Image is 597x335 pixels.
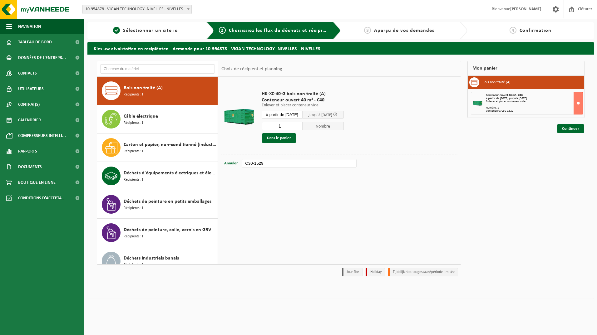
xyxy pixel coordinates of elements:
[124,226,211,234] span: Déchets de peinture, colle, vernis en GRV
[124,84,163,92] span: Bois non traité (A)
[374,28,434,33] span: Aperçu de vos demandes
[218,61,285,77] div: Choix de récipient et planning
[342,268,363,276] li: Jour fixe
[124,255,179,262] span: Déchets industriels banals
[262,91,344,97] span: HK-XC-40-G bois non traité (A)
[486,106,583,109] div: Nombre: 1
[486,109,583,113] div: Conteneurs: C30-1529
[97,219,218,247] button: Déchets de peinture, colle, vernis en GRV Récipients: 1
[262,133,296,143] button: Dans le panier
[388,268,458,276] li: Tijdelijk niet toegestaan/période limitée
[124,120,143,126] span: Récipients: 1
[97,190,218,219] button: Déchets de peinture en petits emballages Récipients: 1
[18,19,41,34] span: Navigation
[18,50,66,66] span: Données de l'entrepr...
[113,27,120,34] span: 1
[124,148,143,154] span: Récipients: 1
[242,159,357,167] input: par exemple C10-005
[308,113,332,117] span: jusqu'à [DATE]
[97,162,218,190] button: Déchets d'équipements électriques et électroniques - Sans tubes cathodiques Récipients: 1
[83,5,191,14] span: 10-954878 - VIGAN TECHNOLOGY -NIVELLES - NIVELLES
[18,97,40,112] span: Contrat(s)
[303,122,344,130] span: Nombre
[100,64,215,74] input: Chercher du matériel
[510,7,541,12] strong: [PERSON_NAME]
[486,97,527,100] strong: à partir de [DATE] jusqu'à [DATE]
[557,124,584,133] a: Continuer
[124,113,158,120] span: Câble électrique
[18,81,44,97] span: Utilisateurs
[224,161,238,165] span: Annuler
[482,77,511,87] h3: Bois non traité (A)
[262,97,344,103] span: Conteneur ouvert 40 m³ - C40
[262,111,303,119] input: Sélectionnez date
[18,112,41,128] span: Calendrier
[97,247,218,275] button: Déchets industriels banals Récipients: 1
[124,177,143,183] span: Récipients: 1
[87,42,594,54] h2: Kies uw afvalstoffen en recipiënten - demande pour 10-954878 - VIGAN TECHNOLOGY -NIVELLES - NIVELLES
[229,28,333,33] span: Choisissiez les flux de déchets et récipients
[18,143,37,159] span: Rapports
[97,105,218,134] button: Câble électrique Récipients: 1
[18,190,65,206] span: Conditions d'accepta...
[467,61,585,76] div: Mon panier
[124,198,211,205] span: Déchets de peinture en petits emballages
[97,77,218,105] button: Bois non traité (A) Récipients: 1
[219,27,226,34] span: 2
[123,28,179,33] span: Sélectionner un site ici
[520,28,551,33] span: Confirmation
[262,103,344,108] p: Enlever et placer conteneur vide
[510,27,516,34] span: 4
[18,128,66,143] span: Compresseurs intelli...
[364,27,371,34] span: 3
[91,27,202,34] a: 1Sélectionner un site ici
[124,169,216,177] span: Déchets d'équipements électriques et électroniques - Sans tubes cathodiques
[124,205,143,211] span: Récipients: 1
[124,234,143,240] span: Récipients: 1
[486,100,583,103] div: Enlever et placer conteneur vide
[97,134,218,162] button: Carton et papier, non-conditionné (industriel) Récipients: 1
[18,34,52,50] span: Tableau de bord
[486,94,523,97] span: Conteneur ouvert 40 m³ - C40
[124,92,143,98] span: Récipients: 1
[18,159,42,175] span: Documents
[82,5,192,14] span: 10-954878 - VIGAN TECHNOLOGY -NIVELLES - NIVELLES
[224,159,239,168] button: Annuler
[124,262,143,268] span: Récipients: 1
[124,141,216,148] span: Carton et papier, non-conditionné (industriel)
[18,175,56,190] span: Boutique en ligne
[18,66,37,81] span: Contacts
[366,268,385,276] li: Holiday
